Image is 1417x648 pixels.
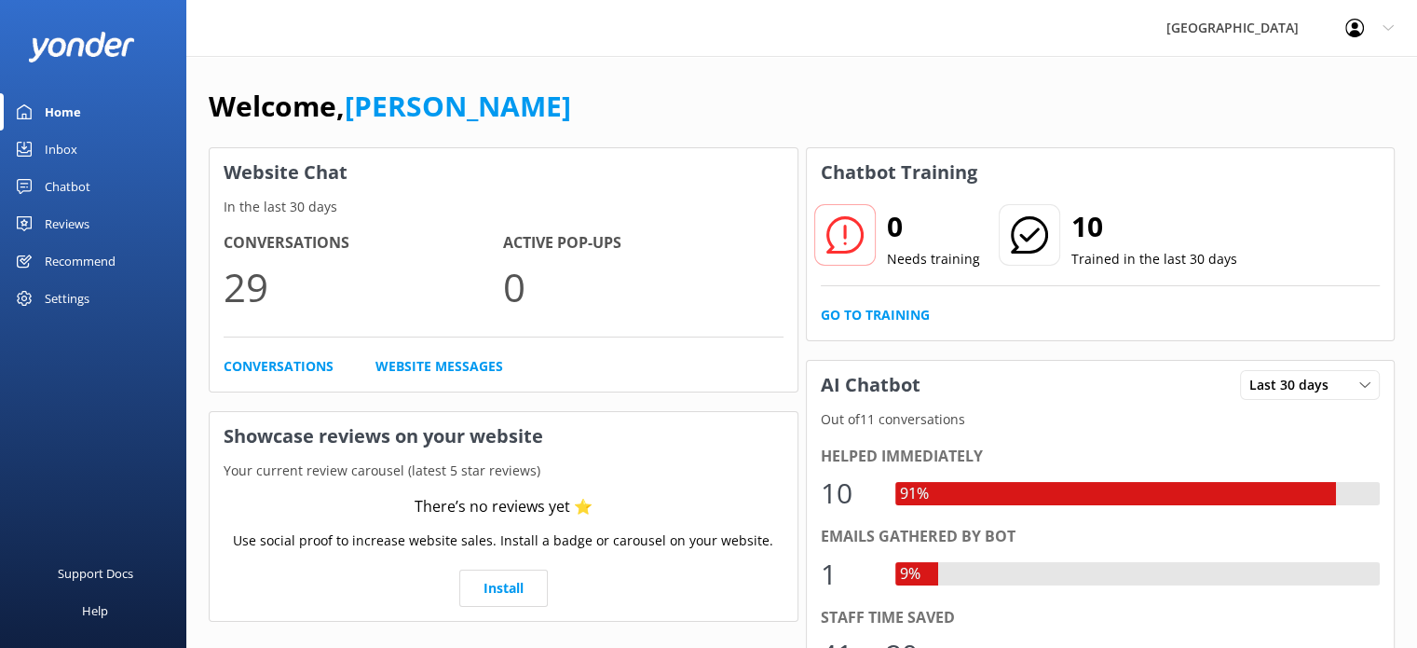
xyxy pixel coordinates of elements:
h1: Welcome, [209,84,571,129]
a: [PERSON_NAME] [345,87,571,125]
h3: Website Chat [210,148,797,197]
p: 29 [224,255,503,318]
div: 9% [895,562,925,586]
div: Recommend [45,242,116,280]
div: Settings [45,280,89,317]
div: Home [45,93,81,131]
p: Out of 11 conversations [807,409,1395,430]
h4: Active Pop-ups [503,231,783,255]
p: Use social proof to increase website sales. Install a badge or carousel on your website. [233,531,773,551]
p: Needs training [887,249,980,269]
div: Help [82,592,108,629]
div: Reviews [45,205,89,242]
a: Go to Training [821,305,930,325]
p: 0 [503,255,783,318]
div: 10 [821,471,877,516]
p: In the last 30 days [210,197,797,217]
div: Staff time saved [821,606,1381,630]
h2: 0 [887,204,980,249]
div: Inbox [45,131,77,168]
h3: Chatbot Training [807,148,991,197]
a: Conversations [224,356,334,377]
p: Your current review carousel (latest 5 star reviews) [210,461,797,481]
h2: 10 [1071,204,1237,249]
div: There’s no reviews yet ⭐ [415,495,593,519]
div: Emails gathered by bot [821,525,1381,549]
h3: AI Chatbot [807,361,934,409]
h3: Showcase reviews on your website [210,412,797,461]
p: Trained in the last 30 days [1071,249,1237,269]
h4: Conversations [224,231,503,255]
div: 1 [821,552,877,597]
span: Last 30 days [1249,375,1340,395]
div: Chatbot [45,168,90,205]
a: Website Messages [375,356,503,377]
img: yonder-white-logo.png [28,32,135,62]
div: Helped immediately [821,445,1381,469]
a: Install [459,570,548,607]
div: 91% [895,482,933,506]
div: Support Docs [58,555,133,592]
